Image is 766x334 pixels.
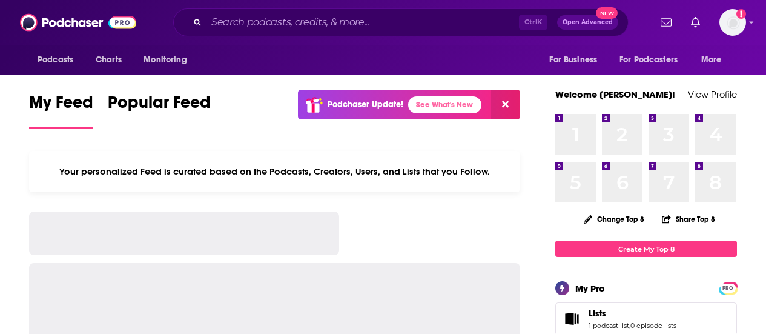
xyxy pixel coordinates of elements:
a: Create My Top 8 [555,241,737,257]
input: Search podcasts, credits, & more... [206,13,519,32]
a: Show notifications dropdown [656,12,676,33]
div: Search podcasts, credits, & more... [173,8,629,36]
a: My Feed [29,92,93,129]
button: open menu [29,48,89,72]
button: open menu [135,48,202,72]
a: 1 podcast list [589,321,629,330]
div: Your personalized Feed is curated based on the Podcasts, Creators, Users, and Lists that you Follow. [29,151,520,192]
span: Monitoring [144,52,187,68]
span: For Podcasters [619,52,678,68]
a: Welcome [PERSON_NAME]! [555,89,675,100]
a: Lists [589,308,676,319]
a: 0 episode lists [630,321,676,330]
span: Lists [589,308,606,319]
button: open menu [612,48,695,72]
button: Change Top 8 [576,212,652,227]
a: Popular Feed [108,92,211,129]
span: , [629,321,630,330]
span: Ctrl K [519,15,547,30]
div: My Pro [575,282,605,294]
a: Show notifications dropdown [686,12,705,33]
a: PRO [721,283,735,292]
a: Charts [88,48,129,72]
span: New [596,7,618,19]
span: Podcasts [38,52,73,68]
span: Logged in as LBraverman [719,9,746,36]
span: More [701,52,722,68]
span: Charts [96,52,122,68]
button: Open AdvancedNew [557,15,618,30]
p: Podchaser Update! [328,99,403,110]
img: Podchaser - Follow, Share and Rate Podcasts [20,11,136,34]
img: User Profile [719,9,746,36]
span: My Feed [29,92,93,120]
span: PRO [721,284,735,293]
svg: Add a profile image [736,9,746,19]
button: Share Top 8 [661,207,716,231]
button: open menu [693,48,737,72]
a: Lists [560,310,584,327]
span: Open Advanced [563,19,613,25]
span: Popular Feed [108,92,211,120]
button: Show profile menu [719,9,746,36]
span: For Business [549,52,597,68]
a: See What's New [408,96,481,113]
button: open menu [541,48,612,72]
a: View Profile [688,89,737,100]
